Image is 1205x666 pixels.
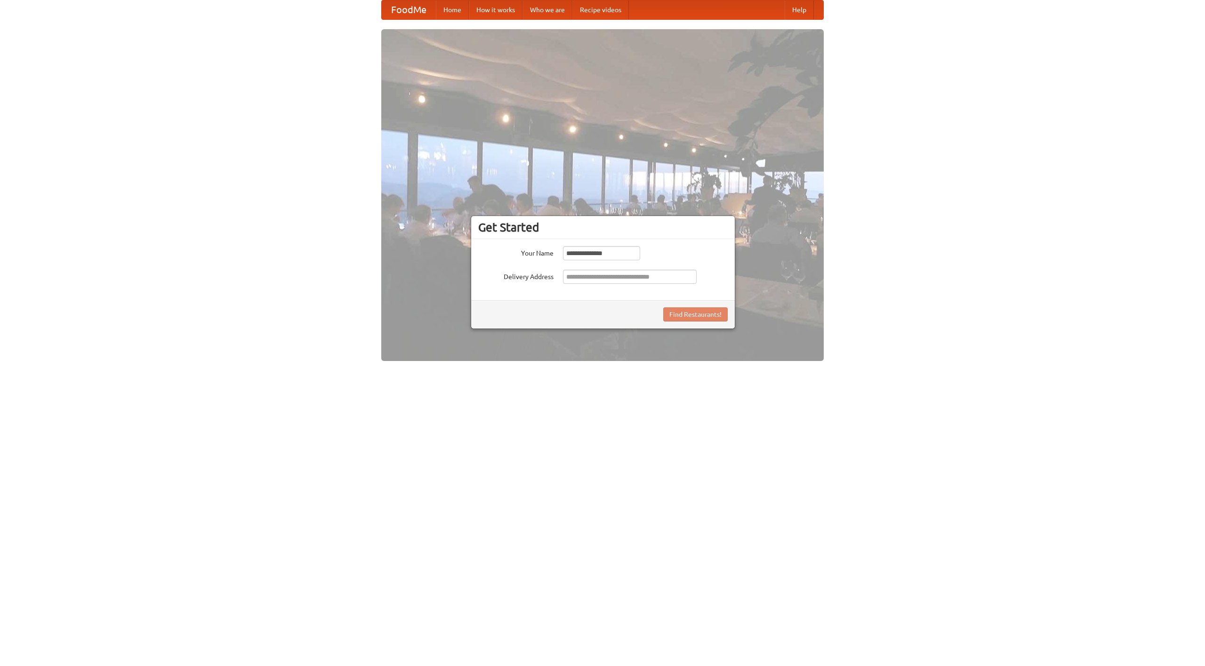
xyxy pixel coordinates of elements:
a: FoodMe [382,0,436,19]
a: Recipe videos [572,0,629,19]
a: How it works [469,0,522,19]
a: Help [785,0,814,19]
label: Delivery Address [478,270,554,281]
a: Who we are [522,0,572,19]
h3: Get Started [478,220,728,234]
label: Your Name [478,246,554,258]
a: Home [436,0,469,19]
button: Find Restaurants! [663,307,728,321]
